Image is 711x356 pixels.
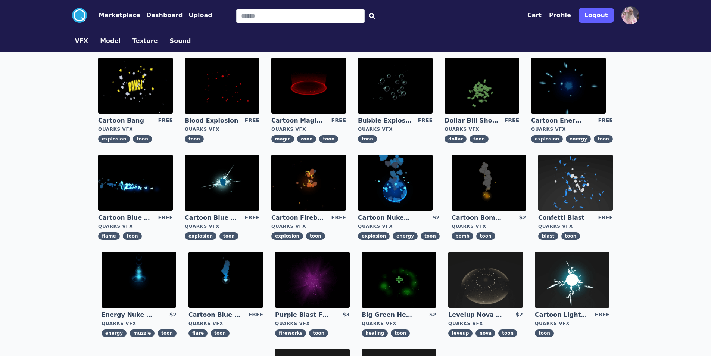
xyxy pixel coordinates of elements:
[498,329,517,337] span: toon
[102,329,127,337] span: energy
[98,135,130,143] span: explosion
[516,311,523,319] div: $2
[343,311,350,319] div: $3
[358,126,433,132] div: Quarks VFX
[98,155,173,211] img: imgAlt
[275,321,350,326] div: Quarks VFX
[475,329,495,337] span: nova
[579,5,614,26] a: Logout
[621,6,639,24] img: profile
[275,329,306,337] span: fireworks
[362,252,436,308] img: imgAlt
[188,311,242,319] a: Cartoon Blue Flare
[271,117,325,125] a: Cartoon Magic Zone
[130,329,155,337] span: muzzle
[185,58,259,114] img: imgAlt
[535,321,609,326] div: Quarks VFX
[598,117,612,125] div: FREE
[185,117,238,125] a: Blood Explosion
[391,329,410,337] span: toon
[169,311,177,319] div: $2
[271,126,346,132] div: Quarks VFX
[309,329,328,337] span: toon
[535,329,554,337] span: toon
[271,223,346,229] div: Quarks VFX
[271,155,346,211] img: imgAlt
[549,11,571,20] button: Profile
[98,126,173,132] div: Quarks VFX
[319,135,338,143] span: toon
[519,214,526,222] div: $2
[188,11,212,20] button: Upload
[432,214,439,222] div: $2
[140,11,183,20] a: Dashboard
[271,135,294,143] span: magic
[362,329,388,337] span: healing
[102,311,155,319] a: Energy Nuke Muzzle Flash
[566,135,591,143] span: energy
[94,37,127,46] a: Model
[99,11,140,20] button: Marketplace
[421,232,440,240] span: toon
[127,37,164,46] a: Texture
[535,311,589,319] a: Cartoon Lightning Ball
[245,214,259,222] div: FREE
[185,135,204,143] span: toon
[188,329,208,337] span: flare
[185,155,259,211] img: imgAlt
[538,232,558,240] span: blast
[245,117,259,125] div: FREE
[146,11,183,20] button: Dashboard
[98,223,173,229] div: Quarks VFX
[331,214,346,222] div: FREE
[538,214,592,222] a: Confetti Blast
[418,117,433,125] div: FREE
[452,232,473,240] span: bomb
[358,58,433,114] img: imgAlt
[358,232,390,240] span: explosion
[505,117,519,125] div: FREE
[527,11,542,20] button: Cart
[531,126,613,132] div: Quarks VFX
[87,11,140,20] a: Marketplace
[158,214,173,222] div: FREE
[531,135,563,143] span: explosion
[297,135,316,143] span: zone
[102,321,177,326] div: Quarks VFX
[538,223,613,229] div: Quarks VFX
[98,232,120,240] span: flame
[75,37,88,46] button: VFX
[362,321,436,326] div: Quarks VFX
[429,311,436,319] div: $2
[448,311,502,319] a: Levelup Nova Effect
[170,37,191,46] button: Sound
[561,232,580,240] span: toon
[535,252,609,308] img: imgAlt
[538,155,613,211] img: imgAlt
[275,252,350,308] img: imgAlt
[358,223,440,229] div: Quarks VFX
[164,37,197,46] a: Sound
[358,155,433,211] img: imgAlt
[98,117,152,125] a: Cartoon Bang
[123,232,142,240] span: toon
[219,232,238,240] span: toon
[331,117,346,125] div: FREE
[358,117,412,125] a: Bubble Explosion
[445,135,467,143] span: dollar
[445,117,498,125] a: Dollar Bill Shower
[362,311,415,319] a: Big Green Healing Effect
[306,232,325,240] span: toon
[185,223,259,229] div: Quarks VFX
[275,311,329,319] a: Purple Blast Fireworks
[531,117,585,125] a: Cartoon Energy Explosion
[448,329,473,337] span: leveup
[98,214,152,222] a: Cartoon Blue Flamethrower
[594,135,613,143] span: toon
[445,58,519,114] img: imgAlt
[158,117,173,125] div: FREE
[452,155,526,211] img: imgAlt
[188,252,263,308] img: imgAlt
[236,9,365,23] input: Search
